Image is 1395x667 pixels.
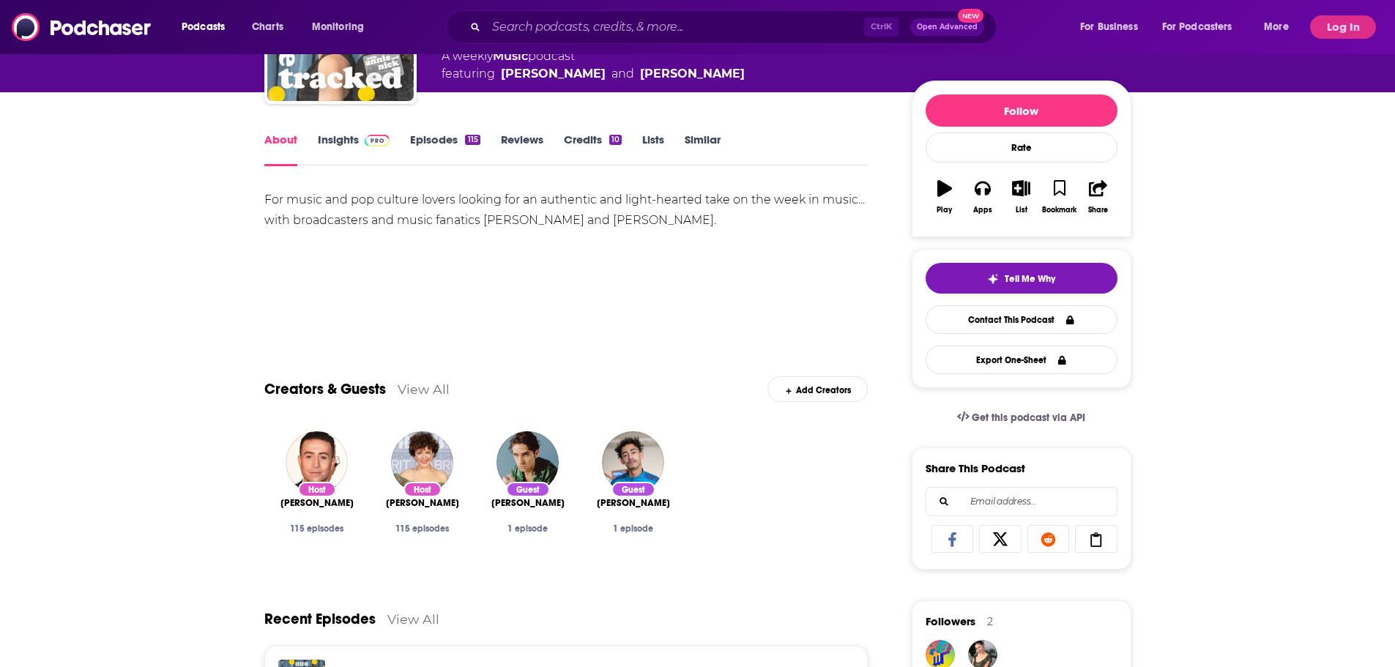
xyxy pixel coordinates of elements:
[491,497,565,509] span: [PERSON_NAME]
[1070,15,1156,39] button: open menu
[312,17,364,37] span: Monitoring
[486,15,864,39] input: Search podcasts, credits, & more...
[979,525,1022,553] a: Share on X/Twitter
[611,65,634,83] span: and
[298,482,336,497] div: Host
[1016,206,1027,215] div: List
[642,133,664,166] a: Lists
[597,497,670,509] a: Jordan Stephens
[1088,206,1108,215] div: Share
[767,376,868,402] div: Add Creators
[926,305,1117,334] a: Contact This Podcast
[264,133,297,166] a: About
[410,133,480,166] a: Episodes115
[1027,525,1070,553] a: Share on Reddit
[910,18,984,36] button: Open AdvancedNew
[938,488,1105,515] input: Email address...
[242,15,292,39] a: Charts
[280,497,354,509] span: [PERSON_NAME]
[280,497,354,509] a: Nick Grimshaw
[987,273,999,285] img: tell me why sparkle
[1264,17,1289,37] span: More
[926,263,1117,294] button: tell me why sparkleTell Me Why
[382,523,464,534] div: 115 episodes
[972,411,1085,424] span: Get this podcast via API
[987,615,993,628] div: 2
[252,17,283,37] span: Charts
[1080,17,1138,37] span: For Business
[465,135,480,145] div: 115
[1042,206,1076,215] div: Bookmark
[640,65,745,83] a: Annie MacManus
[286,431,348,493] img: Nick Grimshaw
[685,133,721,166] a: Similar
[609,135,622,145] div: 10
[958,9,984,23] span: New
[506,482,550,497] div: Guest
[386,497,459,509] span: [PERSON_NAME]
[276,523,358,534] div: 115 episodes
[926,133,1117,163] div: Rate
[597,497,670,509] span: [PERSON_NAME]
[1041,171,1079,223] button: Bookmark
[964,171,1002,223] button: Apps
[926,94,1117,127] button: Follow
[973,206,992,215] div: Apps
[864,18,899,37] span: Ctrl K
[1005,273,1055,285] span: Tell Me Why
[917,23,978,31] span: Open Advanced
[945,400,1098,436] a: Get this podcast via API
[926,614,975,628] span: Followers
[442,48,745,83] div: A weekly podcast
[602,431,664,493] img: Jordan Stephens
[937,206,952,215] div: Play
[442,65,745,83] span: featuring
[302,15,383,39] button: open menu
[264,610,376,628] a: Recent Episodes
[1162,17,1232,37] span: For Podcasters
[398,381,450,397] a: View All
[592,523,674,534] div: 1 episode
[493,49,528,63] a: Music
[491,497,565,509] a: Carlos O'Connell
[496,431,559,493] img: Carlos O'Connell
[264,190,868,231] div: For music and pop culture lovers looking for an authentic and light-hearted take on the week in m...
[391,431,453,493] img: Annie MacManus
[387,611,439,627] a: View All
[564,133,622,166] a: Credits10
[182,17,225,37] span: Podcasts
[926,171,964,223] button: Play
[264,380,386,398] a: Creators & Guests
[1002,171,1040,223] button: List
[12,13,152,41] img: Podchaser - Follow, Share and Rate Podcasts
[403,482,442,497] div: Host
[171,15,244,39] button: open menu
[1075,525,1117,553] a: Copy Link
[611,482,655,497] div: Guest
[460,10,1011,44] div: Search podcasts, credits, & more...
[318,133,390,166] a: InsightsPodchaser Pro
[365,135,390,146] img: Podchaser Pro
[926,487,1117,516] div: Search followers
[1254,15,1307,39] button: open menu
[931,525,974,553] a: Share on Facebook
[1310,15,1376,39] button: Log In
[386,497,459,509] a: Annie MacManus
[1079,171,1117,223] button: Share
[501,65,606,83] a: Nick Grimshaw
[487,523,569,534] div: 1 episode
[926,346,1117,374] button: Export One-Sheet
[501,133,543,166] a: Reviews
[926,461,1025,475] h3: Share This Podcast
[1153,15,1254,39] button: open menu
